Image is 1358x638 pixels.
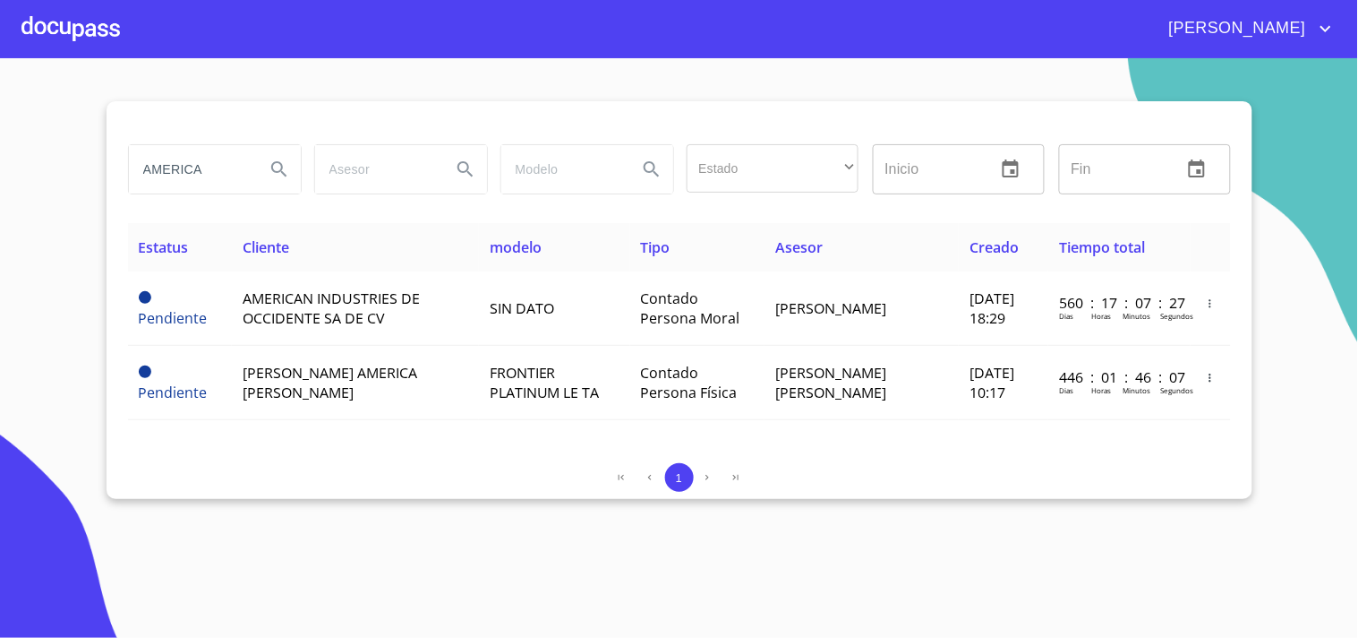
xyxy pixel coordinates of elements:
[490,237,542,257] span: modelo
[243,289,420,328] span: AMERICAN INDUSTRIES DE OCCIDENTE SA DE CV
[1059,311,1073,321] p: Dias
[1059,367,1180,387] p: 446 : 01 : 46 : 07
[969,237,1019,257] span: Creado
[1156,14,1315,43] span: [PERSON_NAME]
[775,363,886,402] span: [PERSON_NAME] [PERSON_NAME]
[676,471,682,485] span: 1
[243,237,289,257] span: Cliente
[641,363,738,402] span: Contado Persona Física
[490,298,554,318] span: SIN DATO
[243,363,417,402] span: [PERSON_NAME] AMERICA [PERSON_NAME]
[139,237,189,257] span: Estatus
[1059,385,1073,395] p: Dias
[1059,237,1145,257] span: Tiempo total
[139,383,208,402] span: Pendiente
[129,145,251,194] input: search
[1059,293,1180,313] p: 560 : 17 : 07 : 27
[969,363,1014,402] span: [DATE] 10:17
[969,289,1014,328] span: [DATE] 18:29
[315,145,437,194] input: search
[490,363,600,402] span: FRONTIER PLATINUM LE TA
[1123,385,1150,395] p: Minutos
[258,148,301,191] button: Search
[501,145,623,194] input: search
[630,148,673,191] button: Search
[775,237,823,257] span: Asesor
[1160,385,1193,395] p: Segundos
[641,289,740,328] span: Contado Persona Moral
[444,148,487,191] button: Search
[139,291,151,304] span: Pendiente
[139,308,208,328] span: Pendiente
[1091,385,1111,395] p: Horas
[641,237,670,257] span: Tipo
[665,463,694,492] button: 1
[1091,311,1111,321] p: Horas
[139,366,151,378] span: Pendiente
[1123,311,1150,321] p: Minutos
[1156,14,1337,43] button: account of current user
[687,144,858,193] div: ​
[775,298,886,318] span: [PERSON_NAME]
[1160,311,1193,321] p: Segundos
